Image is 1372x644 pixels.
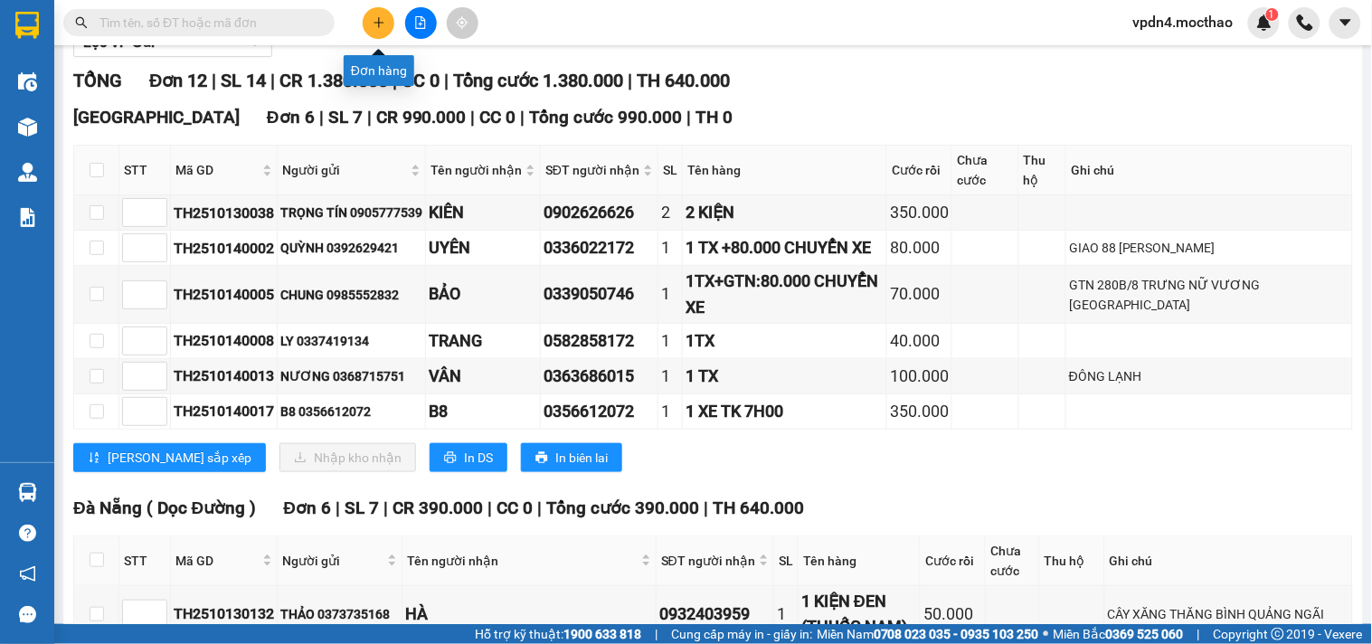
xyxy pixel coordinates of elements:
div: B8 0356612072 [280,402,422,421]
sup: 1 [1266,8,1279,21]
div: CHUNG 0985552832 [280,285,422,305]
td: VÂN [426,359,541,394]
div: 2 [661,200,679,225]
div: Đơn hàng [344,55,414,86]
div: TH2510130132 [174,602,274,625]
button: plus [363,7,394,39]
div: TH2510140005 [174,283,274,306]
span: [GEOGRAPHIC_DATA] [73,107,240,128]
div: QUỲNH 0392629421 [280,238,422,258]
div: VÂN [429,364,537,389]
div: 1 KIỆN ĐEN (THUỐC NAM) [801,589,917,640]
span: sort-ascending [88,451,100,466]
div: 1TX+GTN:80.000 CHUYỂN XE [686,269,884,320]
td: TH2510140005 [171,266,278,324]
span: Nhận: [212,15,255,34]
input: Tìm tên, số ĐT hoặc mã đơn [99,13,313,33]
span: | [628,70,632,91]
span: SL 7 [345,497,379,518]
div: GIAO 88 [PERSON_NAME] [1069,238,1349,258]
td: 0336022172 [541,231,658,266]
td: 0356612072 [541,394,658,430]
span: Tổng cước 990.000 [530,107,683,128]
th: Cước rồi [921,536,986,586]
div: 1 TX [686,364,884,389]
button: aim [447,7,478,39]
span: 1 [1269,8,1275,21]
img: warehouse-icon [18,483,37,502]
span: SĐT người nhận [661,551,755,571]
span: Đơn 6 [283,497,331,518]
span: [PERSON_NAME] sắp xếp [108,448,251,468]
div: GTN 280B/8 TRƯNG NỮ VƯƠNG [GEOGRAPHIC_DATA] [1069,275,1349,315]
span: caret-down [1338,14,1354,31]
td: UYÊN [426,231,541,266]
span: SL 7 [328,107,363,128]
strong: 0369 525 060 [1106,627,1184,641]
span: plus [373,16,385,29]
button: printerIn biên lai [521,443,622,472]
span: Đơn 12 [149,70,207,91]
td: TRANG [426,324,541,359]
strong: 0708 023 035 - 0935 103 250 [874,627,1039,641]
span: Người gửi [282,551,383,571]
th: STT [119,536,171,586]
div: B8 [429,399,537,424]
span: | [655,624,658,644]
td: 0902626626 [541,195,658,231]
div: TH2510140008 [174,329,274,352]
div: 0935543640 [15,78,199,103]
td: TH2510140017 [171,394,278,430]
span: | [521,107,525,128]
span: message [19,606,36,623]
th: STT [119,146,171,195]
span: aim [456,16,468,29]
div: 0902626626 [544,200,655,225]
div: TH2510130038 [174,202,274,224]
span: TH 640.000 [637,70,730,91]
th: Thu hộ [1019,146,1066,195]
span: | [383,497,388,518]
div: 1 [661,281,679,307]
div: [GEOGRAPHIC_DATA] [212,15,395,56]
span: vpdn4.mocthao [1119,11,1248,33]
button: caret-down [1329,7,1361,39]
div: 100.000 [890,364,949,389]
div: 40.000 [890,328,949,354]
span: TH 0 [696,107,733,128]
span: Người gửi [282,160,407,180]
div: [GEOGRAPHIC_DATA] [15,15,199,56]
div: 1 [661,399,679,424]
div: NƯƠNG 0368715751 [280,366,422,386]
img: warehouse-icon [18,72,37,91]
div: 350.000 [890,200,949,225]
th: SL [774,536,799,586]
div: 0 [212,103,395,125]
div: DUYÊN [15,56,199,78]
span: Miền Nam [817,624,1039,644]
td: 0339050746 [541,266,658,324]
td: TH2510140013 [171,359,278,394]
span: ⚪️ [1044,630,1049,638]
div: QUANG [212,56,395,78]
td: TH2510130132 [171,586,278,644]
div: CÂY XĂNG THĂNG BÌNH QUẢNG NGÃI [1108,604,1349,624]
span: TH 640.000 [713,497,804,518]
span: Đà Nẵng ( Dọc Đường ) [73,497,256,518]
div: 1 [777,601,795,627]
div: 1 [661,364,679,389]
div: BẢO [429,281,537,307]
span: | [319,107,324,128]
span: | [471,107,476,128]
strong: 1900 633 818 [563,627,641,641]
div: 0932403959 [659,601,771,627]
div: 0356612072 [544,399,655,424]
th: SL [658,146,683,195]
span: CC 0 [497,497,533,518]
span: CC 0 [480,107,516,128]
span: Mã GD [175,551,259,571]
div: THẢO 0373735168 [280,604,399,624]
div: 350.000 [890,399,949,424]
span: Mã GD [175,160,259,180]
div: TRỌNG TÍN 0905777539 [280,203,422,223]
